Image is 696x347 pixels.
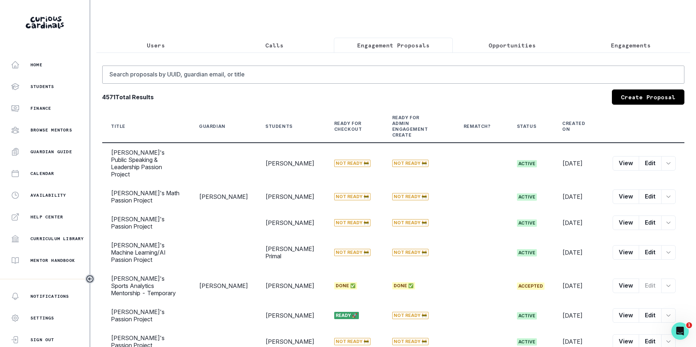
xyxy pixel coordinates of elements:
[257,143,326,184] td: [PERSON_NAME]
[661,279,676,293] button: row menu
[357,41,430,50] p: Engagement Proposals
[257,236,326,269] td: [PERSON_NAME] Primal
[392,219,428,226] span: Not Ready 🚧
[30,105,51,111] p: Finance
[334,193,370,200] span: Not Ready 🚧
[26,16,64,29] img: Curious Cardinals Logo
[334,338,370,345] span: Not Ready 🚧
[334,219,370,226] span: Not Ready 🚧
[392,115,438,138] div: Ready for Admin Engagement Create
[517,249,537,256] span: active
[30,62,42,68] p: Home
[392,312,428,319] span: Not Ready 🚧
[554,184,604,210] td: [DATE]
[334,160,370,167] span: Not Ready 🚧
[30,149,72,155] p: Guardian Guide
[661,245,676,260] button: row menu
[147,41,165,50] p: Users
[102,302,190,329] td: [PERSON_NAME]'s Passion Project
[517,160,537,167] span: active
[554,143,604,184] td: [DATE]
[517,283,544,290] span: accepted
[517,338,537,346] span: active
[190,269,257,302] td: [PERSON_NAME]
[661,308,676,323] button: row menu
[554,236,604,269] td: [DATE]
[265,124,293,129] div: Students
[102,269,190,302] td: [PERSON_NAME]'s Sports Analytics Mentorship - Temporary
[392,338,428,345] span: Not Ready 🚧
[392,249,428,256] span: Not Ready 🚧
[661,189,676,204] button: row menu
[392,193,428,200] span: Not Ready 🚧
[30,84,54,89] p: Students
[613,308,639,323] button: View
[489,41,536,50] p: Opportunities
[30,192,66,198] p: Availability
[102,210,190,236] td: [PERSON_NAME]'s Passion Project
[613,156,639,171] button: View
[334,249,370,256] span: Not Ready 🚧
[562,121,587,132] div: Created On
[671,322,689,340] iframe: Intercom live chat
[257,269,326,302] td: [PERSON_NAME]
[199,124,225,129] div: Guardian
[190,184,257,210] td: [PERSON_NAME]
[517,220,537,227] span: active
[517,193,537,201] span: active
[30,214,63,220] p: Help Center
[611,41,651,50] p: Engagements
[392,160,428,167] span: Not Ready 🚧
[613,279,639,293] button: View
[639,189,662,204] button: Edit
[334,312,359,319] span: Ready 🚀
[102,143,190,184] td: [PERSON_NAME]'s Public Speaking & Leadership Passion Project
[30,315,54,321] p: Settings
[639,156,662,171] button: Edit
[30,171,54,176] p: Calendar
[265,41,283,50] p: Calls
[257,302,326,329] td: [PERSON_NAME]
[464,124,491,129] div: Rematch?
[257,184,326,210] td: [PERSON_NAME]
[392,282,415,289] span: Done ✅
[102,236,190,269] td: [PERSON_NAME]'s Machine Learning/AI Passion Project
[257,210,326,236] td: [PERSON_NAME]
[111,124,125,129] div: Title
[639,279,662,293] button: Edit
[612,89,684,105] a: Create Proposal
[517,124,536,129] div: Status
[334,121,366,132] div: Ready for Checkout
[30,293,69,299] p: Notifications
[554,302,604,329] td: [DATE]
[686,322,692,328] span: 1
[102,184,190,210] td: [PERSON_NAME]'s Math Passion Project
[613,189,639,204] button: View
[30,236,84,242] p: Curriculum Library
[30,258,75,263] p: Mentor Handbook
[661,156,676,171] button: row menu
[30,127,72,133] p: Browse Mentors
[102,93,154,101] b: 4571 Total Results
[639,216,662,230] button: Edit
[554,269,604,302] td: [DATE]
[639,245,662,260] button: Edit
[517,312,537,319] span: active
[554,210,604,236] td: [DATE]
[613,245,639,260] button: View
[613,216,639,230] button: View
[639,308,662,323] button: Edit
[85,274,95,284] button: Toggle sidebar
[30,337,54,343] p: Sign Out
[661,216,676,230] button: row menu
[334,282,357,289] span: Done ✅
